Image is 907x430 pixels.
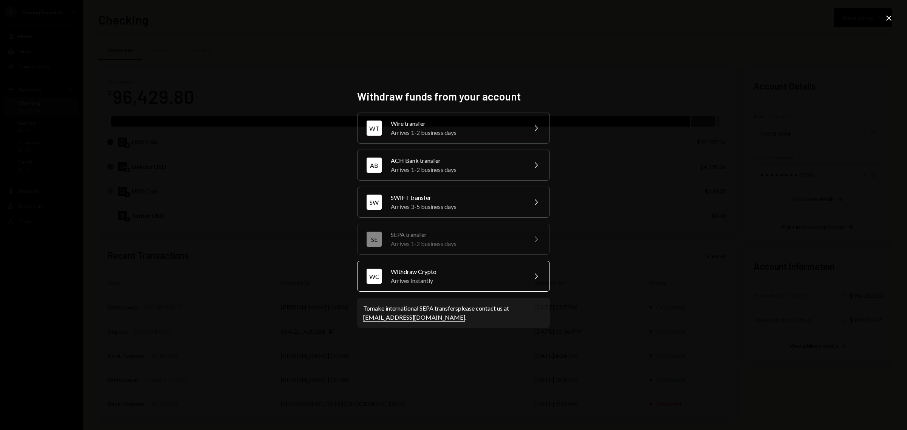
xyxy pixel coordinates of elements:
div: SE [367,232,382,247]
div: WC [367,269,382,284]
button: WTWire transferArrives 1-2 business days [357,113,550,144]
div: WT [367,121,382,136]
button: ABACH Bank transferArrives 1-2 business days [357,150,550,181]
h2: Withdraw funds from your account [357,89,550,104]
div: To make international SEPA transfers please contact us at . [363,304,544,322]
a: [EMAIL_ADDRESS][DOMAIN_NAME] [363,314,465,322]
div: SWIFT transfer [391,193,522,202]
div: Wire transfer [391,119,522,128]
div: ACH Bank transfer [391,156,522,165]
div: Withdraw Crypto [391,267,522,276]
div: Arrives 1-2 business days [391,128,522,137]
div: SEPA transfer [391,230,522,239]
button: WCWithdraw CryptoArrives instantly [357,261,550,292]
div: Arrives 1-2 business days [391,239,522,248]
div: Arrives 3-5 business days [391,202,522,211]
button: SESEPA transferArrives 1-2 business days [357,224,550,255]
button: SWSWIFT transferArrives 3-5 business days [357,187,550,218]
div: Arrives 1-2 business days [391,165,522,174]
div: Arrives instantly [391,276,522,285]
div: AB [367,158,382,173]
div: SW [367,195,382,210]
